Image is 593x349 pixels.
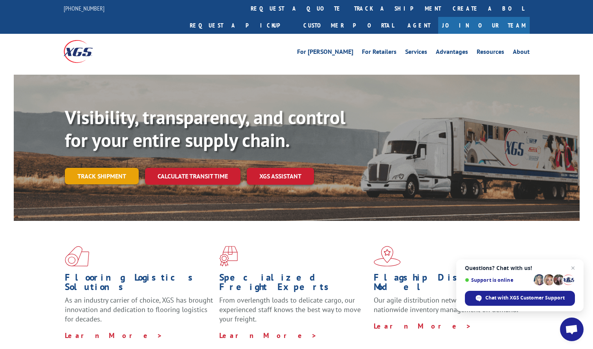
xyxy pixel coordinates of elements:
a: For Retailers [362,49,397,57]
a: Resources [477,49,504,57]
a: Track shipment [65,168,139,184]
a: Learn More > [65,331,163,340]
img: xgs-icon-total-supply-chain-intelligence-red [65,246,89,266]
img: xgs-icon-flagship-distribution-model-red [374,246,401,266]
h1: Specialized Freight Experts [219,273,368,296]
h1: Flagship Distribution Model [374,273,522,296]
span: Questions? Chat with us! [465,265,575,271]
a: Request a pickup [184,17,297,34]
a: Join Our Team [438,17,530,34]
a: Learn More > [374,321,472,331]
a: Services [405,49,427,57]
a: Customer Portal [297,17,400,34]
span: Chat with XGS Customer Support [485,294,565,301]
span: Close chat [568,263,578,273]
a: Agent [400,17,438,34]
span: Our agile distribution network gives you nationwide inventory management on demand. [374,296,518,314]
a: Advantages [436,49,468,57]
a: Calculate transit time [145,168,241,185]
b: Visibility, transparency, and control for your entire supply chain. [65,105,345,152]
a: About [513,49,530,57]
span: Support is online [465,277,531,283]
div: Open chat [560,318,584,341]
a: For [PERSON_NAME] [297,49,353,57]
a: Learn More > [219,331,317,340]
a: XGS ASSISTANT [247,168,314,185]
div: Chat with XGS Customer Support [465,291,575,306]
span: As an industry carrier of choice, XGS has brought innovation and dedication to flooring logistics... [65,296,213,323]
a: [PHONE_NUMBER] [64,4,105,12]
p: From overlength loads to delicate cargo, our experienced staff knows the best way to move your fr... [219,296,368,331]
img: xgs-icon-focused-on-flooring-red [219,246,238,266]
h1: Flooring Logistics Solutions [65,273,213,296]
